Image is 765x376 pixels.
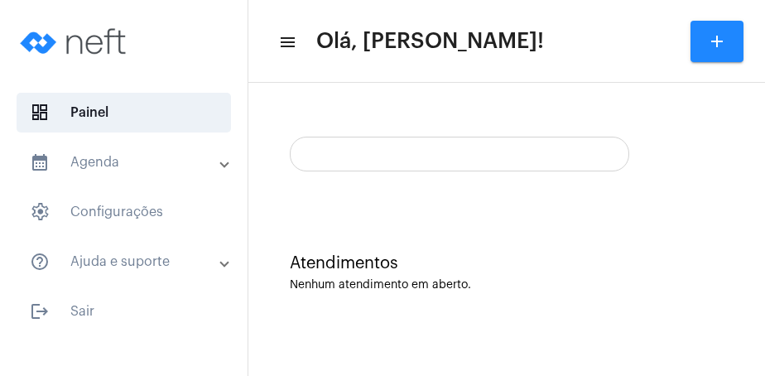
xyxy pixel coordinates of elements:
span: Painel [17,93,231,133]
mat-expansion-panel-header: sidenav iconAjuda e suporte [10,242,248,282]
mat-expansion-panel-header: sidenav iconAgenda [10,142,248,182]
mat-icon: sidenav icon [30,252,50,272]
mat-panel-title: Ajuda e suporte [30,252,221,272]
span: Configurações [17,192,231,232]
span: Olá, [PERSON_NAME]! [316,28,544,55]
mat-icon: sidenav icon [278,32,295,52]
span: Sair [17,292,231,331]
span: sidenav icon [30,103,50,123]
span: sidenav icon [30,202,50,222]
mat-icon: add [707,31,727,51]
img: logo-neft-novo-2.png [13,8,137,75]
mat-panel-title: Agenda [30,152,221,172]
div: Atendimentos [290,254,724,272]
mat-icon: sidenav icon [30,152,50,172]
div: Nenhum atendimento em aberto. [290,279,724,292]
mat-icon: sidenav icon [30,301,50,321]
